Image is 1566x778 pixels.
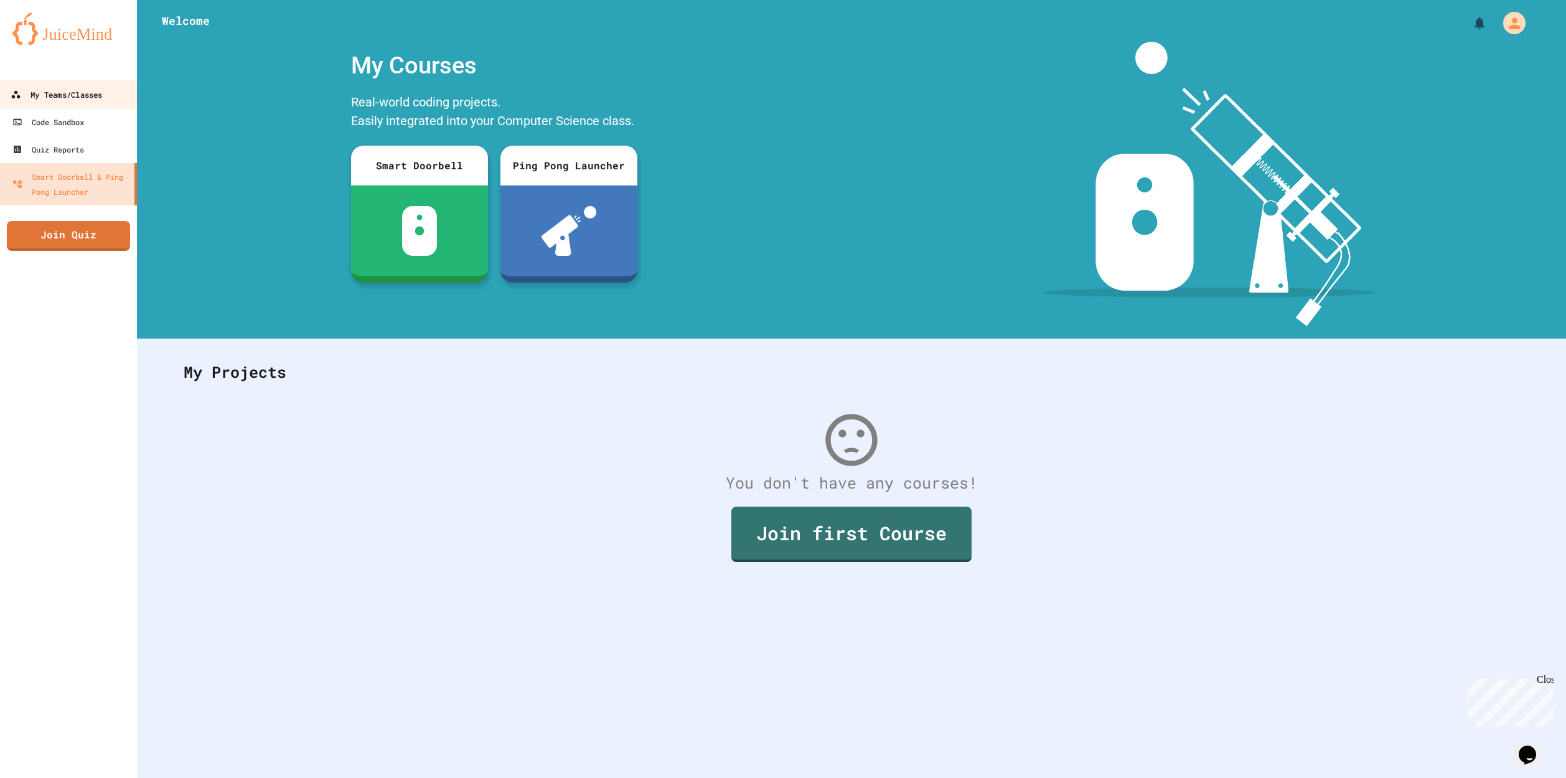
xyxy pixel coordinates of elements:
div: Chat with us now!Close [5,5,86,79]
iframe: chat widget [1463,674,1554,727]
img: ppl-with-ball.png [542,206,597,256]
img: logo-orange.svg [12,12,124,45]
div: Smart Doorbell [351,146,488,185]
div: Ping Pong Launcher [500,146,637,185]
img: banner-image-my-projects.png [1042,42,1376,326]
img: sdb-white.svg [402,206,438,256]
div: My Notifications [1449,12,1490,34]
div: My Courses [345,42,644,90]
div: My Projects [171,348,1532,396]
div: My Teams/Classes [11,87,102,103]
div: Smart Doorbell & Ping Pong Launcher [12,169,129,199]
div: My Account [1490,9,1529,37]
a: Join Quiz [7,221,130,251]
iframe: chat widget [1514,728,1554,766]
div: You don't have any courses! [171,471,1532,495]
div: Quiz Reports [12,142,84,157]
a: Join first Course [731,507,972,562]
div: Real-world coding projects. Easily integrated into your Computer Science class. [345,90,644,136]
div: Code Sandbox [12,115,84,129]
